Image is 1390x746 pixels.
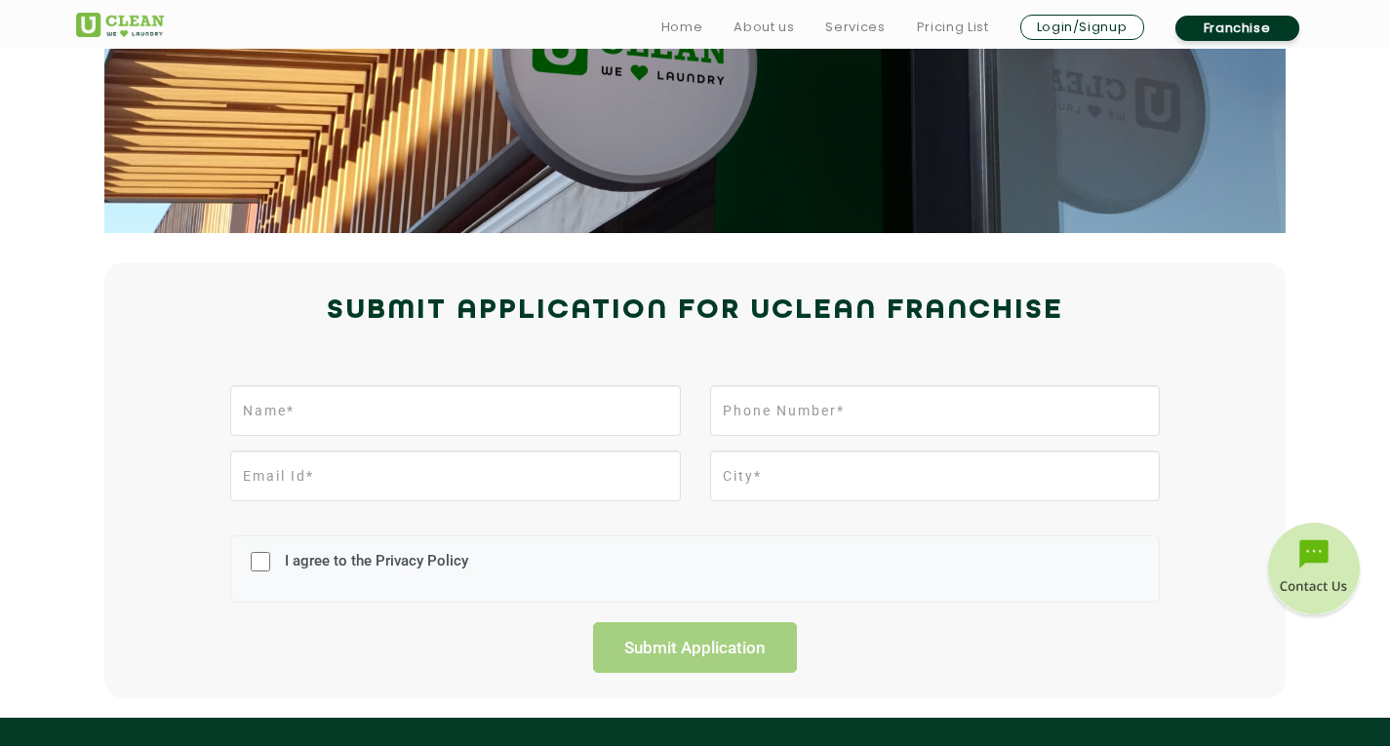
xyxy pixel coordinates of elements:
input: Email Id* [230,451,680,501]
a: Login/Signup [1020,15,1144,40]
a: Franchise [1175,16,1299,41]
input: Submit Application [593,622,798,673]
a: Home [661,16,703,39]
img: UClean Laundry and Dry Cleaning [76,13,164,37]
label: I agree to the Privacy Policy [280,552,468,588]
input: Phone Number* [710,385,1160,436]
h2: Submit Application for UCLEAN FRANCHISE [76,288,1315,334]
a: About us [734,16,794,39]
a: Services [825,16,885,39]
input: Name* [230,385,680,436]
input: City* [710,451,1160,501]
a: Pricing List [917,16,989,39]
img: contact-btn [1265,523,1363,620]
